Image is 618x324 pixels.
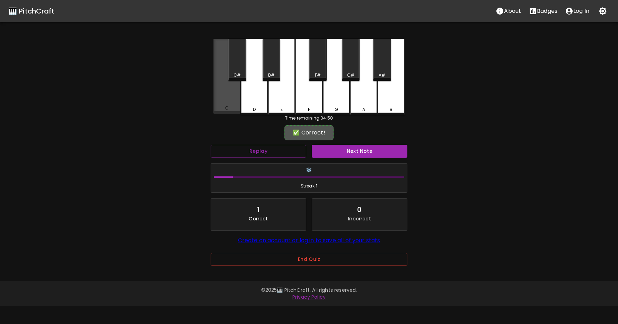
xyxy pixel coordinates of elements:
[525,4,561,18] button: Stats
[211,253,407,266] button: End Quiz
[213,115,405,121] div: Time remaining: 04:58
[214,183,404,190] span: Streak: 1
[362,106,365,113] div: A
[292,294,326,300] a: Privacy Policy
[225,105,229,111] div: C
[281,106,283,113] div: E
[268,72,275,78] div: D#
[379,72,385,78] div: A#
[504,7,521,15] p: About
[347,72,354,78] div: G#
[211,145,306,158] button: Replay
[257,204,259,215] div: 1
[573,7,589,15] p: Log In
[537,7,557,15] p: Badges
[315,72,321,78] div: F#
[561,4,593,18] button: account of current user
[335,106,338,113] div: G
[8,6,54,17] a: 🎹 PitchCraft
[214,166,404,174] h6: ❄️
[357,204,362,215] div: 0
[233,72,241,78] div: C#
[492,4,525,18] button: About
[288,129,330,137] div: ✅ Correct!
[249,215,268,222] p: Correct
[238,236,380,244] a: Create an account or log in to save all of your stats
[253,106,256,113] div: D
[312,145,407,158] button: Next Note
[348,215,371,222] p: Incorrect
[308,106,310,113] div: F
[390,106,392,113] div: B
[109,287,509,294] p: © 2025 🎹 PitchCraft. All rights reserved.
